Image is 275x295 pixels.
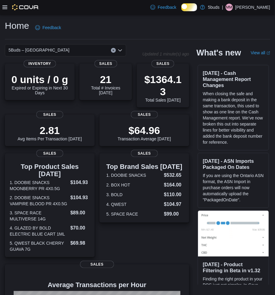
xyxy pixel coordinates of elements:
h3: Top Brand Sales [DATE] [106,163,183,170]
span: Feedback [158,4,176,10]
dt: 3. BOLD [106,192,162,198]
p: 5buds [208,4,220,11]
p: 0 units / 0 g [10,73,70,85]
p: When closing the safe and making a bank deposit in the same transaction, this used to show as one... [203,91,264,145]
div: Total Sales [DATE] [142,73,184,102]
span: 5Buds – [GEOGRAPHIC_DATA] [8,46,69,54]
h2: What's new [196,48,241,58]
span: Sales [80,261,114,268]
a: View allExternal link [251,50,270,55]
div: Total # Invoices [DATE] [84,73,127,95]
dd: $104.93 [70,194,90,201]
p: 21 [84,73,127,85]
dd: $164.00 [164,181,183,189]
dt: 2. DOOBIE SNACKS VAMPIRE BLOOD PR 4X0.5G [10,195,68,207]
dd: $104.93 [70,179,90,186]
span: MM [226,4,232,11]
p: 2.81 [18,124,82,136]
dt: 4. QWEST [106,201,162,207]
p: $64.96 [118,124,171,136]
dd: $89.00 [70,209,90,216]
span: Sales [36,111,63,118]
dd: $70.00 [70,224,90,232]
p: $1364.13 [142,73,184,98]
h3: [DATE] - Cash Management Report Changes [203,70,264,88]
h3: [DATE] - Product Filtering in Beta in v1.32 [203,261,264,273]
button: Clear input [111,48,116,53]
a: Feedback [33,22,63,34]
div: Expired or Expiring in Next 30 Days [10,73,70,95]
dd: $99.00 [164,210,183,218]
dt: 1. DOOBIE SNACKS [106,172,162,178]
h3: [DATE] - ASN Imports Packaged On Dates [203,158,264,170]
dt: 3. SPACE RACE MULTIVERSE 14G [10,210,68,222]
div: Avg Items Per Transaction [DATE] [18,124,82,141]
span: Sales [131,111,158,118]
svg: External link [267,51,270,55]
dd: $110.00 [164,191,183,198]
a: Feedback [148,1,179,13]
h4: Average Transactions per Hour [10,281,184,289]
p: Updated 1 minute(s) ago [143,52,189,56]
dt: 5. SPACE RACE [106,211,162,217]
img: Cova [12,4,39,10]
p: | [222,4,223,11]
button: Open list of options [118,48,122,53]
span: Inventory [24,60,56,67]
dd: $104.97 [164,201,183,208]
div: Transaction Average [DATE] [118,124,171,141]
span: Feedback [42,25,61,31]
dt: 2. BOX HOT [106,182,162,188]
input: Dark Mode [181,3,197,11]
dt: 4. GLAZED BY BOLD ELECTRIC BLUE CART 1ML [10,225,68,237]
span: Sales [152,60,174,67]
h1: Home [5,20,29,32]
span: Sales [131,150,158,157]
dd: $69.98 [70,240,90,247]
span: Sales [36,150,63,157]
div: Micheal McGill [226,4,233,11]
h3: Top Product Sales [DATE] [10,163,90,178]
dt: 5. QWEST BLACK CHERRY GUAVA 7G [10,240,68,252]
dd: $532.65 [164,172,183,179]
p: If you are using the Ontario ASN format, the ASN Import in purchase orders will now automatically... [203,173,264,203]
dt: 1. DOOBIE SNACKS MOONBERRY PR 4X0.5G [10,179,68,192]
span: Sales [94,60,117,67]
p: [PERSON_NAME] [235,4,270,11]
